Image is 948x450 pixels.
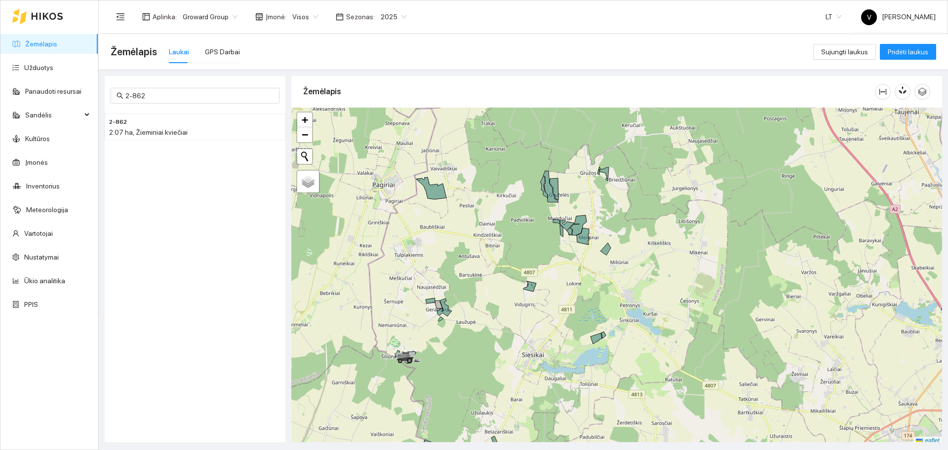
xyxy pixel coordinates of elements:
button: Initiate a new search [297,149,312,164]
span: [PERSON_NAME] [861,13,936,21]
span: layout [142,13,150,21]
a: Panaudoti resursai [25,87,81,95]
span: Žemėlapis [111,44,157,60]
span: column-width [875,88,890,96]
a: Zoom in [297,112,312,127]
span: Sandėlis [25,105,81,125]
div: GPS Darbai [205,46,240,57]
a: PPIS [24,300,38,308]
span: shop [255,13,263,21]
a: Užduotys [24,64,53,72]
span: + [302,113,308,126]
button: menu-fold [111,7,130,27]
span: 2-862 [109,117,127,127]
a: Sujungti laukus [813,48,876,56]
button: Sujungti laukus [813,44,876,60]
span: menu-fold [116,12,125,21]
div: Žemėlapis [303,77,875,106]
span: 2025 [381,9,406,24]
a: Leaflet [916,437,940,444]
span: Visos [292,9,318,24]
a: Pridėti laukus [880,48,936,56]
input: Paieška [125,90,274,101]
a: Inventorius [26,182,60,190]
a: Žemėlapis [25,40,57,48]
a: Vartotojai [24,229,53,237]
span: Sujungti laukus [821,46,868,57]
button: Pridėti laukus [880,44,936,60]
a: Zoom out [297,127,312,142]
span: Groward Group [183,9,237,24]
span: Aplinka : [153,11,177,22]
a: Įmonės [25,158,48,166]
a: Meteorologija [26,206,68,214]
button: column-width [875,84,891,100]
a: Layers [297,171,319,192]
span: search [117,92,123,99]
a: Nustatymai [24,253,59,261]
a: Ūkio analitika [24,277,65,285]
span: 2.07 ha, Žieminiai kviečiai [109,128,188,136]
span: V [867,9,871,25]
div: Laukai [169,46,189,57]
span: Pridėti laukus [888,46,928,57]
a: Kultūros [25,135,50,143]
span: − [302,128,308,141]
span: Sezonas : [346,11,375,22]
span: Įmonė : [266,11,286,22]
span: calendar [336,13,344,21]
span: LT [826,9,841,24]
